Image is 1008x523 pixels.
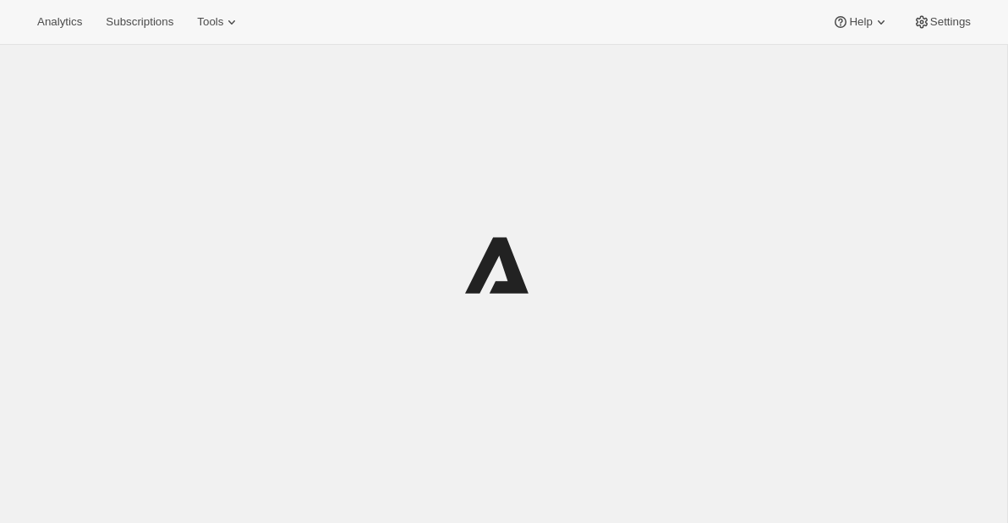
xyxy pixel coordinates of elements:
button: Tools [187,10,250,34]
button: Help [822,10,899,34]
span: Subscriptions [106,15,173,29]
button: Subscriptions [96,10,184,34]
span: Settings [930,15,971,29]
span: Help [849,15,872,29]
button: Settings [903,10,981,34]
span: Tools [197,15,223,29]
span: Analytics [37,15,82,29]
button: Analytics [27,10,92,34]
